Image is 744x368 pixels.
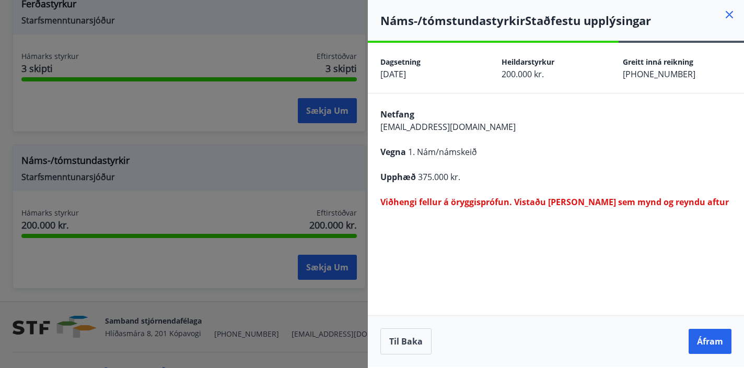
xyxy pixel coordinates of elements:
span: Upphæð [380,171,416,183]
span: [DATE] [380,68,406,80]
span: 375.000 kr. [418,171,460,183]
span: [PHONE_NUMBER] [623,68,695,80]
span: 1. Nám/námskeið [408,146,477,158]
span: Heildarstyrkur [502,57,554,67]
span: 200.000 kr. [502,68,544,80]
span: [EMAIL_ADDRESS][DOMAIN_NAME] [380,121,516,133]
button: Áfram [689,329,731,354]
span: Viðhengi fellur á öryggisprófun. Vistaðu [PERSON_NAME] sem mynd og reyndu aftur [380,196,729,208]
span: Greitt inná reikning [623,57,693,67]
span: Netfang [380,109,414,120]
h4: Náms-/tómstundastyrkir Staðfestu upplýsingar [380,13,744,28]
span: Dagsetning [380,57,421,67]
button: Til baka [380,328,432,354]
span: Vegna [380,146,406,158]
